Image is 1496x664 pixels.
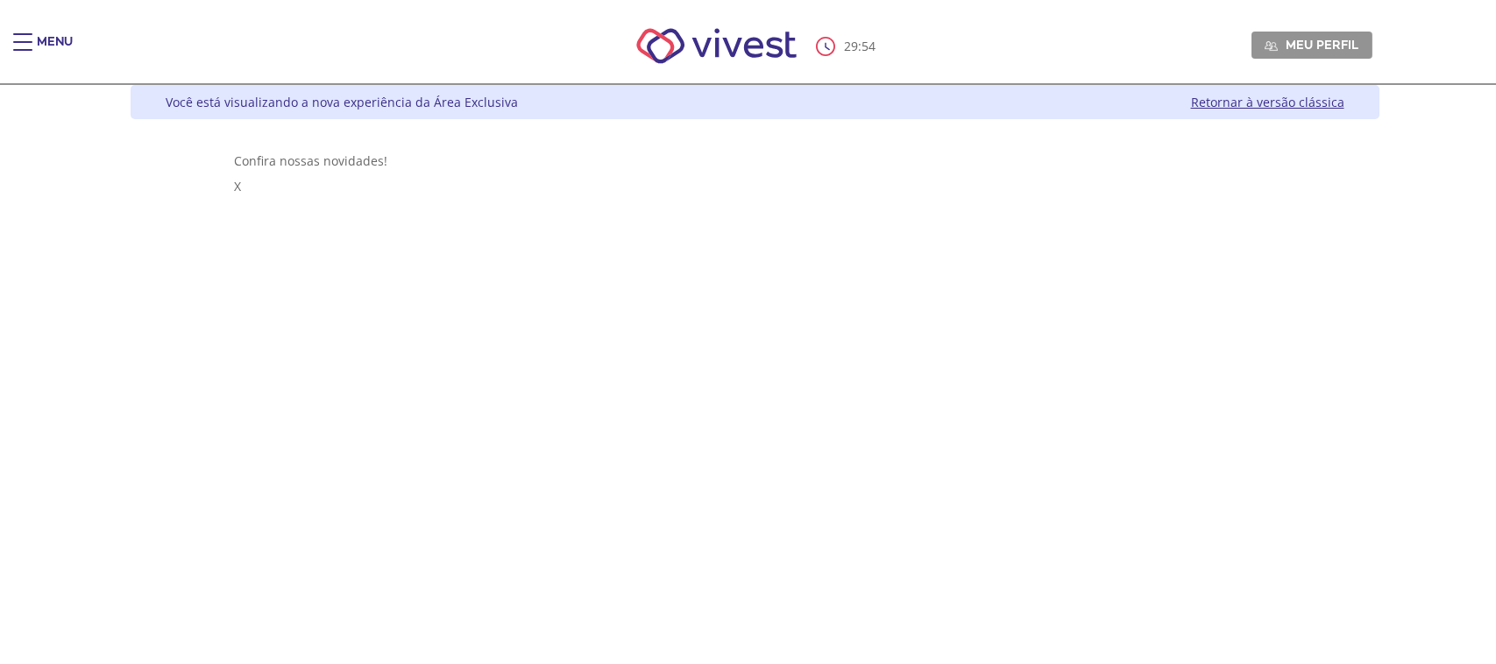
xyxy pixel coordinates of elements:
span: X [234,178,241,194]
span: 54 [861,38,876,54]
img: Meu perfil [1265,39,1278,53]
span: Meu perfil [1286,37,1358,53]
div: Confira nossas novidades! [234,152,1275,169]
a: Meu perfil [1251,32,1372,58]
div: Vivest [117,85,1379,664]
a: Retornar à versão clássica [1191,94,1344,110]
img: Vivest [617,9,816,83]
div: Menu [37,33,73,68]
span: 29 [844,38,858,54]
div: Você está visualizando a nova experiência da Área Exclusiva [166,94,518,110]
div: : [816,37,879,56]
